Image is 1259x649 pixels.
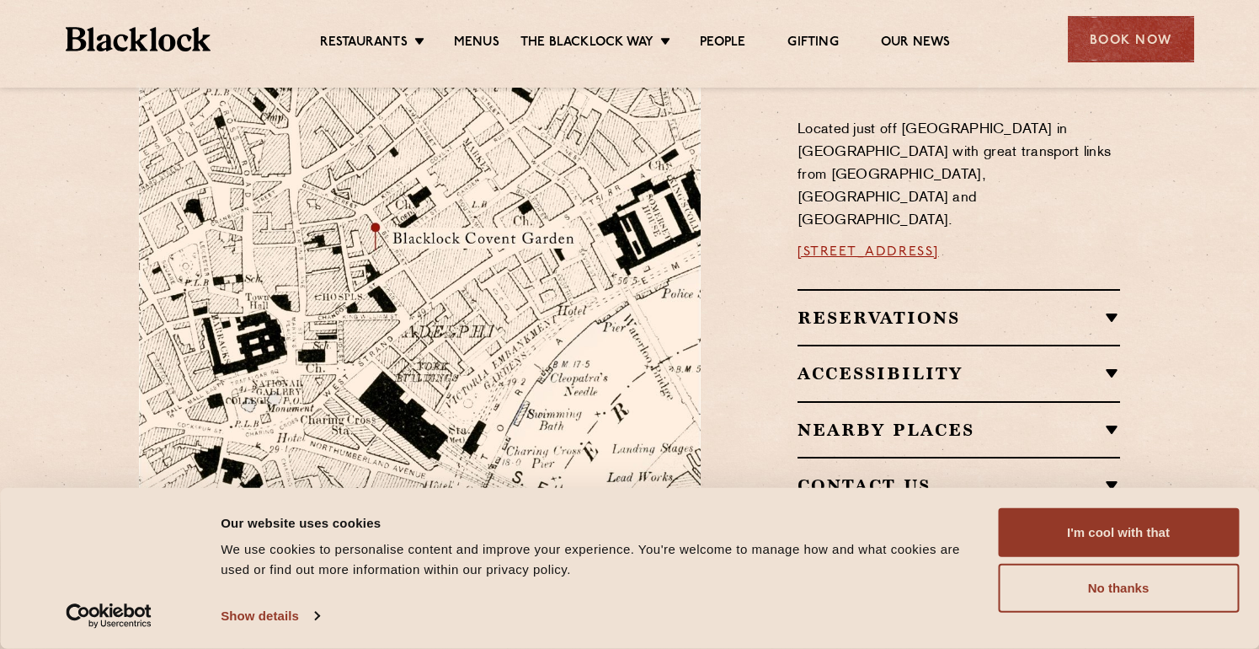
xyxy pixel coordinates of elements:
[700,35,745,53] a: People
[320,35,408,53] a: Restaurants
[798,308,1120,328] h2: Reservations
[221,603,318,629] a: Show details
[798,245,939,259] a: [STREET_ADDRESS]
[520,35,654,53] a: The Blacklock Way
[1068,16,1194,62] div: Book Now
[787,35,838,53] a: Gifting
[798,475,1120,496] h2: Contact Us
[221,539,979,580] div: We use cookies to personalise content and improve your experience. You're welcome to manage how a...
[798,363,1120,383] h2: Accessibility
[998,564,1239,613] button: No thanks
[798,420,1120,440] h2: Nearby Places
[798,123,1111,228] span: Located just off [GEOGRAPHIC_DATA] in [GEOGRAPHIC_DATA] with great transport links from [GEOGRAPH...
[881,35,951,53] a: Our News
[66,27,211,51] img: BL_Textured_Logo-footer-cropped.svg
[998,508,1239,557] button: I'm cool with that
[454,35,499,53] a: Menus
[221,512,979,533] div: Our website uses cookies
[35,603,183,629] a: Usercentrics Cookiebot - opens in a new window
[520,421,755,579] img: svg%3E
